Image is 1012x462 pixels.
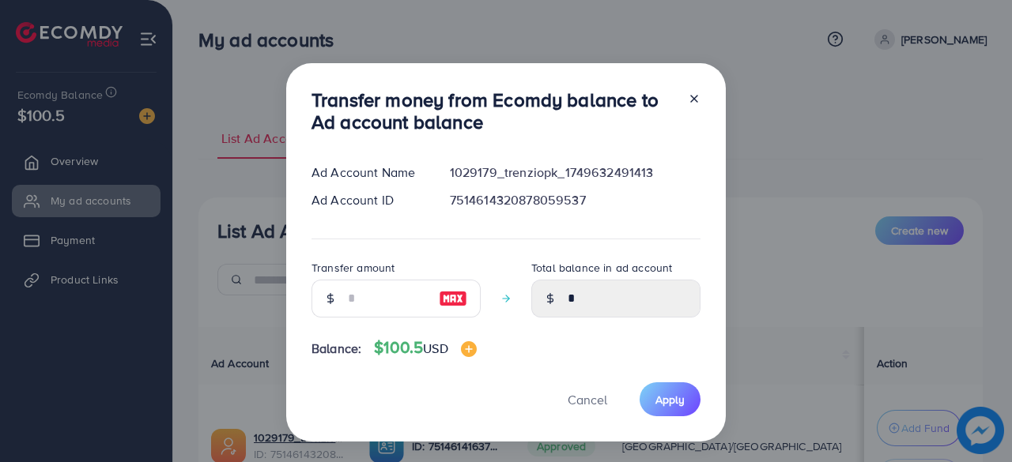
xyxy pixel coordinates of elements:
[423,340,447,357] span: USD
[437,191,713,209] div: 7514614320878059537
[437,163,713,182] div: 1029179_trenziopk_1749632491413
[461,341,477,357] img: image
[640,382,700,416] button: Apply
[299,191,437,209] div: Ad Account ID
[312,88,675,134] h3: Transfer money from Ecomdy balance to Ad account balance
[531,260,672,276] label: Total balance in ad account
[568,391,607,408] span: Cancel
[374,338,476,358] h4: $100.5
[299,163,437,182] div: Ad Account Name
[548,382,627,416] button: Cancel
[312,340,361,358] span: Balance:
[312,260,395,276] label: Transfer amount
[439,289,467,308] img: image
[655,392,685,408] span: Apply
